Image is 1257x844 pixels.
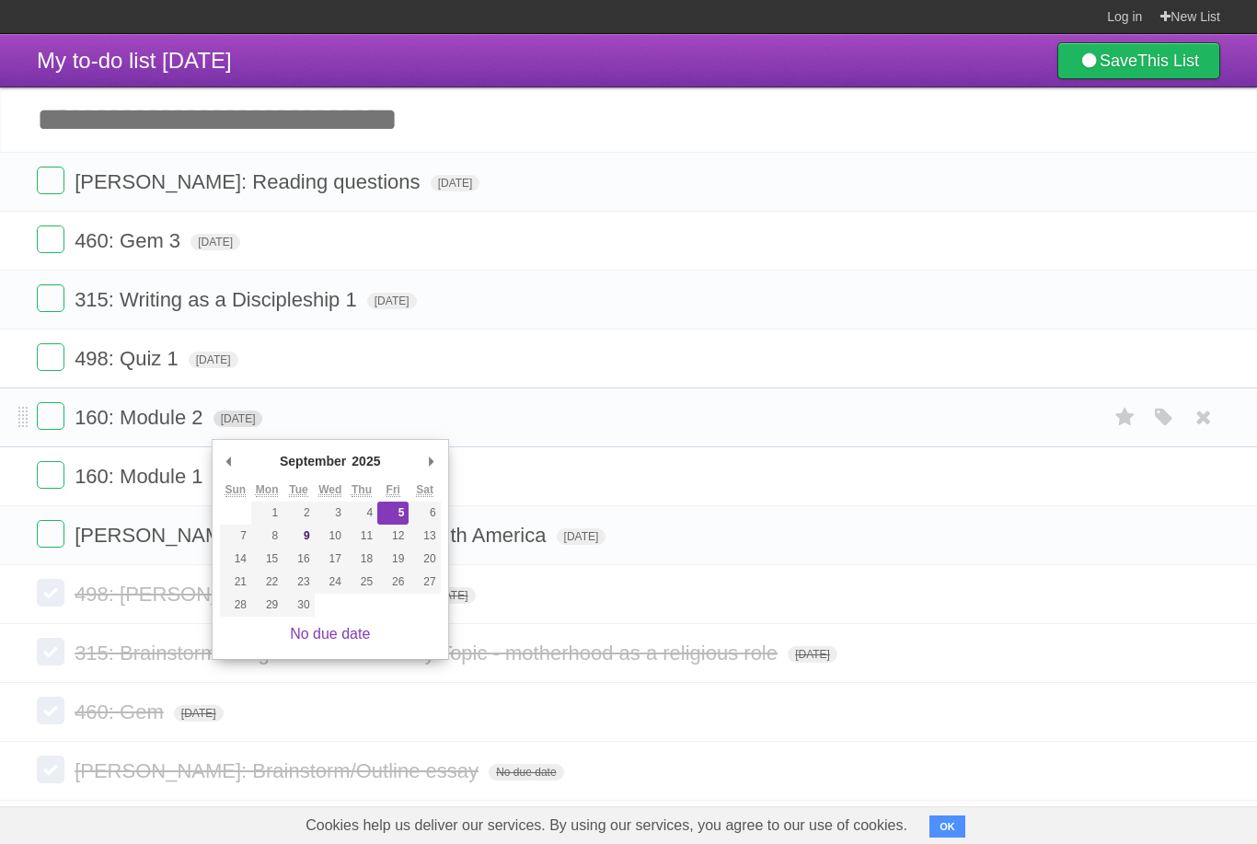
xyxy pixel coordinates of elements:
button: 24 [315,571,346,594]
abbr: Tuesday [289,483,307,497]
button: 4 [346,502,377,525]
button: 19 [377,548,409,571]
span: [DATE] [788,646,837,663]
button: 27 [409,571,440,594]
span: 315: Brainstorm Religion and the Family Topic - motherhood as a religious role [75,642,782,665]
abbr: Sunday [225,483,247,497]
button: 3 [315,502,346,525]
button: 29 [251,594,283,617]
button: 2 [283,502,314,525]
button: 28 [220,594,251,617]
div: 2025 [349,447,383,475]
b: This List [1137,52,1199,70]
label: Done [37,284,64,312]
button: 9 [283,525,314,548]
label: Done [37,697,64,724]
span: [PERSON_NAME]: Reading questions [75,170,424,193]
a: No due date [290,626,370,642]
label: Done [37,402,64,430]
button: OK [929,815,965,838]
div: September [277,447,349,475]
span: 460: Gem [75,700,168,723]
span: 498: Quiz 1 [75,347,183,370]
button: 14 [220,548,251,571]
label: Done [37,579,64,607]
button: 30 [283,594,314,617]
span: My to-do list [DATE] [37,48,232,73]
button: 10 [315,525,346,548]
button: 1 [251,502,283,525]
label: Star task [1108,402,1143,433]
span: [DATE] [190,234,240,250]
span: Cookies help us deliver our services. By using our services, you agree to our use of cookies. [287,807,926,844]
button: 18 [346,548,377,571]
button: 6 [409,502,440,525]
button: 5 [377,502,409,525]
span: [DATE] [213,410,263,427]
span: 498: [PERSON_NAME] notes - turn in [75,583,421,606]
span: [DATE] [189,352,238,368]
button: 8 [251,525,283,548]
button: 11 [346,525,377,548]
abbr: Monday [256,483,279,497]
abbr: Wednesday [318,483,341,497]
label: Done [37,225,64,253]
abbr: Friday [386,483,400,497]
span: 160: Module 2 [75,406,207,429]
abbr: Thursday [352,483,372,497]
span: [DATE] [174,705,224,722]
label: Done [37,343,64,371]
span: No due date [489,764,563,780]
button: 16 [283,548,314,571]
span: [DATE] [367,293,417,309]
button: 21 [220,571,251,594]
span: 460: Gem 3 [75,229,185,252]
button: 12 [377,525,409,548]
span: [PERSON_NAME] Essay Contest: Interfaith America [75,524,550,547]
span: [PERSON_NAME]: Brainstorm/Outline essay [75,759,483,782]
button: 15 [251,548,283,571]
span: [DATE] [431,175,480,191]
button: 25 [346,571,377,594]
label: Done [37,167,64,194]
button: 26 [377,571,409,594]
button: 23 [283,571,314,594]
span: 315: Writing as a Discipleship 1 [75,288,362,311]
label: Done [37,520,64,548]
span: [DATE] [426,587,476,604]
span: 160: Module 1 [75,465,207,488]
span: [DATE] [557,528,606,545]
button: 20 [409,548,440,571]
label: Done [37,756,64,783]
button: 22 [251,571,283,594]
button: 17 [315,548,346,571]
button: Next Month [422,447,441,475]
label: Done [37,638,64,665]
button: 13 [409,525,440,548]
label: Done [37,461,64,489]
button: 7 [220,525,251,548]
a: SaveThis List [1057,42,1220,79]
button: Previous Month [220,447,238,475]
abbr: Saturday [416,483,433,497]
